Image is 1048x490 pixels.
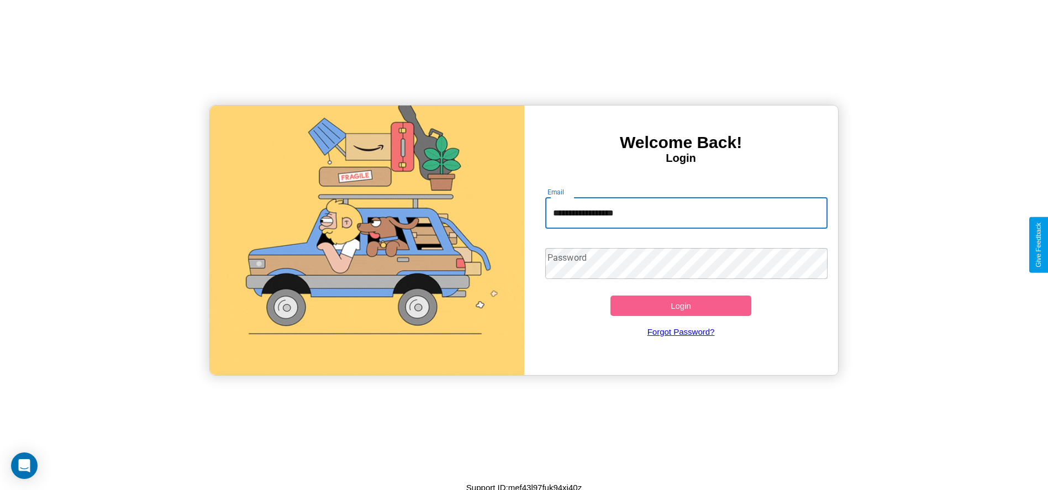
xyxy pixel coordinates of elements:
[610,296,752,316] button: Login
[547,187,565,197] label: Email
[524,152,838,165] h4: Login
[540,316,822,347] a: Forgot Password?
[11,452,38,479] div: Open Intercom Messenger
[210,106,524,375] img: gif
[1035,223,1042,267] div: Give Feedback
[524,133,838,152] h3: Welcome Back!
